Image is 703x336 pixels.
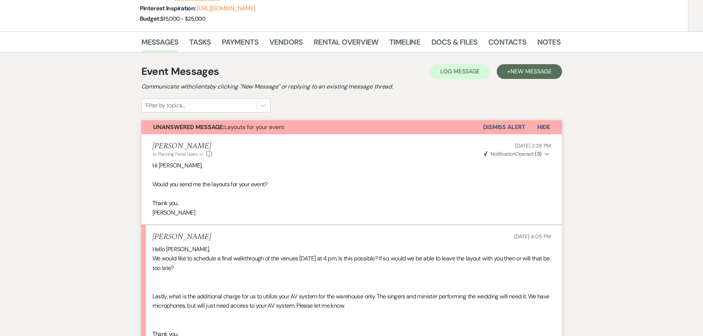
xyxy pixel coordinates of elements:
[525,120,562,134] button: Hide
[152,208,551,218] p: [PERSON_NAME]
[484,150,542,157] span: Opened
[141,36,179,52] a: Messages
[535,150,541,157] strong: ( 3 )
[152,232,211,242] h5: [PERSON_NAME]
[537,36,561,52] a: Notes
[537,123,550,131] span: Hide
[152,142,213,151] h5: [PERSON_NAME]
[152,198,551,208] p: Thank you,
[141,120,483,134] button: Unanswered Message:Layouts for your event
[514,233,551,240] span: [DATE] 4:05 PM
[510,67,551,75] span: New Message
[490,150,515,157] span: Notification
[140,4,197,12] span: Pinterest Inspiration:
[269,36,303,52] a: Vendors
[483,120,525,134] button: Dismiss Alert
[314,36,378,52] a: Rental Overview
[430,64,490,79] button: Log Message
[431,36,477,52] a: Docs & Files
[153,123,284,131] span: Layouts for your event
[515,142,551,149] span: [DATE] 2:28 PM
[141,64,219,79] h1: Event Messages
[222,36,258,52] a: Payments
[152,161,551,170] p: Hi [PERSON_NAME],
[497,64,562,79] button: +New Message
[389,36,420,52] a: Timeline
[152,151,198,157] span: to: Planning Portal Users
[140,15,161,22] span: Budget:
[440,67,480,75] span: Log Message
[153,123,224,131] strong: Unanswered Message:
[152,180,551,189] p: Would you send me the layouts for your event?
[488,36,526,52] a: Contacts
[189,36,211,52] a: Tasks
[483,150,551,158] button: NotificationOpened (3)
[152,151,205,157] button: to: Planning Portal Users
[145,101,185,110] div: Filter by topics...
[197,4,255,12] a: [URL][DOMAIN_NAME]
[141,82,562,91] h2: Communicate with clients by clicking "New Message" or replying to an existing message thread.
[161,15,205,22] span: $15,000 - $25,000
